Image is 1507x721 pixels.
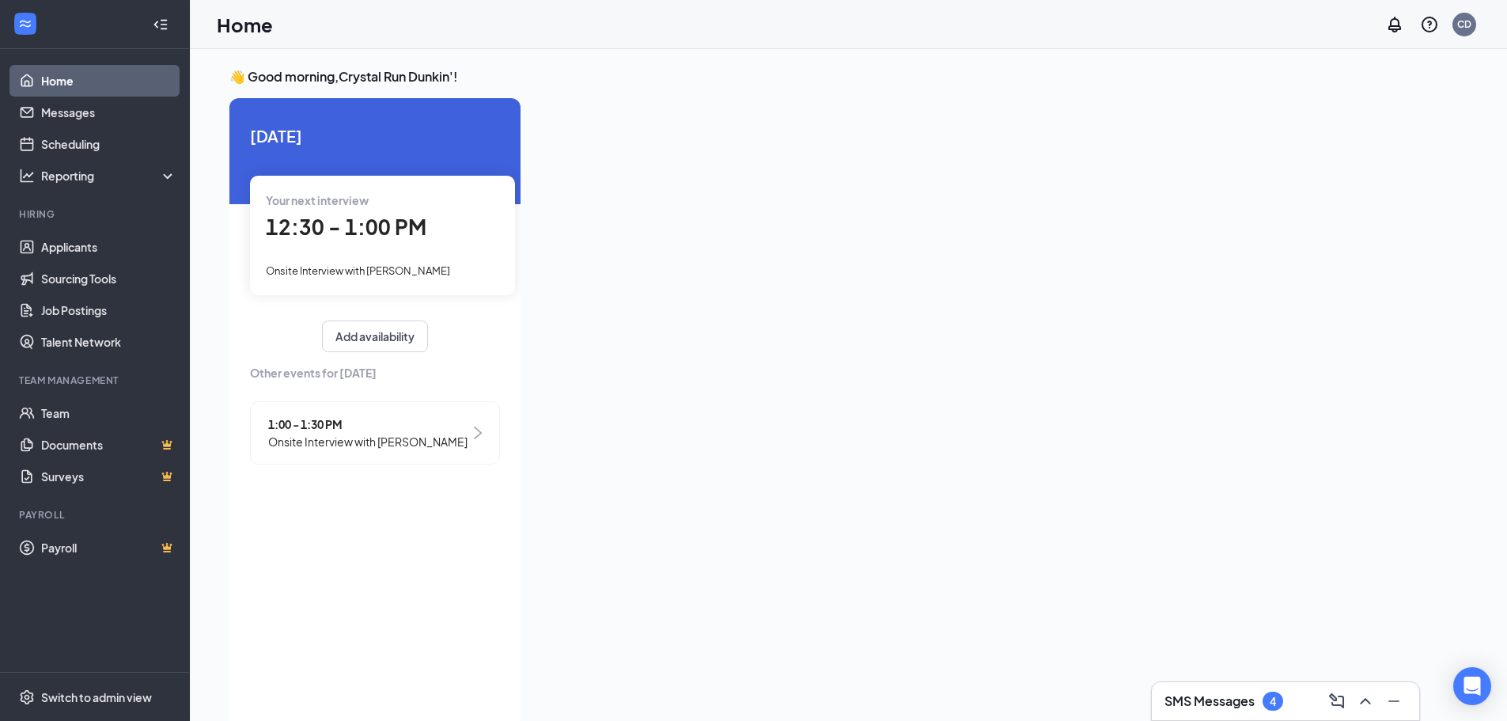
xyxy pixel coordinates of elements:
div: Payroll [19,508,173,522]
span: 1:00 - 1:30 PM [268,416,468,433]
button: Minimize [1381,689,1407,714]
a: Home [41,65,176,97]
a: Messages [41,97,176,128]
span: Onsite Interview with [PERSON_NAME] [266,264,450,277]
h1: Home [217,11,273,38]
a: Scheduling [41,128,176,160]
h3: SMS Messages [1164,693,1255,710]
span: Onsite Interview with [PERSON_NAME] [268,433,468,450]
h3: 👋 Good morning, Crystal Run Dunkin' ! [229,68,1419,85]
svg: WorkstreamLogo [17,16,33,32]
svg: Analysis [19,168,35,184]
span: [DATE] [250,123,500,148]
div: Switch to admin view [41,689,152,705]
span: Other events for [DATE] [250,364,500,381]
a: DocumentsCrown [41,429,176,461]
div: Reporting [41,168,177,184]
div: CD [1457,17,1471,31]
svg: Settings [19,689,35,705]
div: Open Intercom Messenger [1453,667,1491,705]
a: Job Postings [41,294,176,326]
div: Hiring [19,207,173,221]
div: 4 [1270,695,1276,708]
a: Team [41,397,176,429]
div: Team Management [19,374,173,387]
span: 12:30 - 1:00 PM [266,214,426,240]
button: ComposeMessage [1324,689,1350,714]
svg: Notifications [1385,15,1404,34]
a: Sourcing Tools [41,263,176,294]
a: SurveysCrown [41,461,176,492]
button: ChevronUp [1353,689,1378,714]
a: Applicants [41,231,176,263]
svg: ChevronUp [1356,692,1375,711]
a: PayrollCrown [41,532,176,564]
svg: Minimize [1384,692,1403,711]
svg: QuestionInfo [1420,15,1439,34]
svg: Collapse [153,17,168,32]
a: Talent Network [41,326,176,358]
span: Your next interview [266,193,369,207]
svg: ComposeMessage [1327,692,1346,711]
button: Add availability [322,321,428,352]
